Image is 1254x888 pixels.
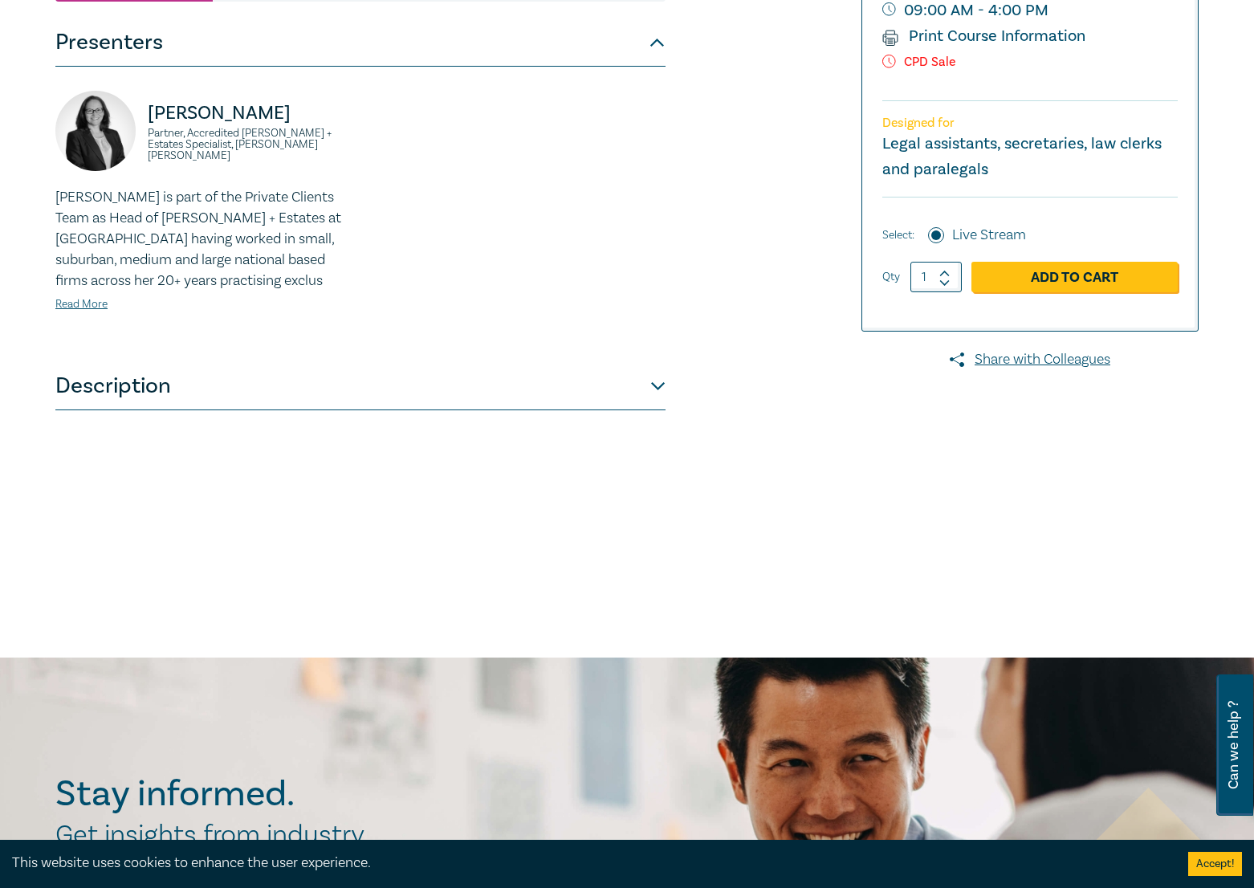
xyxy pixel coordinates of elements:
h2: Stay informed. [55,773,434,815]
a: Share with Colleagues [861,349,1199,370]
small: Partner, Accredited [PERSON_NAME] + Estates Specialist, [PERSON_NAME] [PERSON_NAME] [148,128,351,161]
small: Legal assistants, secretaries, law clerks and paralegals [882,133,1162,180]
p: [PERSON_NAME] [148,100,351,126]
label: Live Stream [952,225,1026,246]
button: Description [55,362,666,410]
button: Presenters [55,18,666,67]
a: Read More [55,297,108,312]
p: [PERSON_NAME] is part of the Private Clients Team as Head of [PERSON_NAME] + Estates at [GEOGRAPH... [55,187,351,291]
button: Accept cookies [1188,852,1242,876]
span: Can we help ? [1226,684,1241,806]
input: 1 [910,262,962,292]
label: Qty [882,268,900,286]
span: Select: [882,226,914,244]
p: CPD Sale [882,55,1178,70]
img: https://s3.ap-southeast-2.amazonaws.com/leo-cussen-store-production-content/Contacts/Naomi%20Guye... [55,91,136,171]
a: Print Course Information [882,26,1085,47]
div: This website uses cookies to enhance the user experience. [12,853,1164,874]
a: Add to Cart [971,262,1178,292]
p: Designed for [882,116,1178,131]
